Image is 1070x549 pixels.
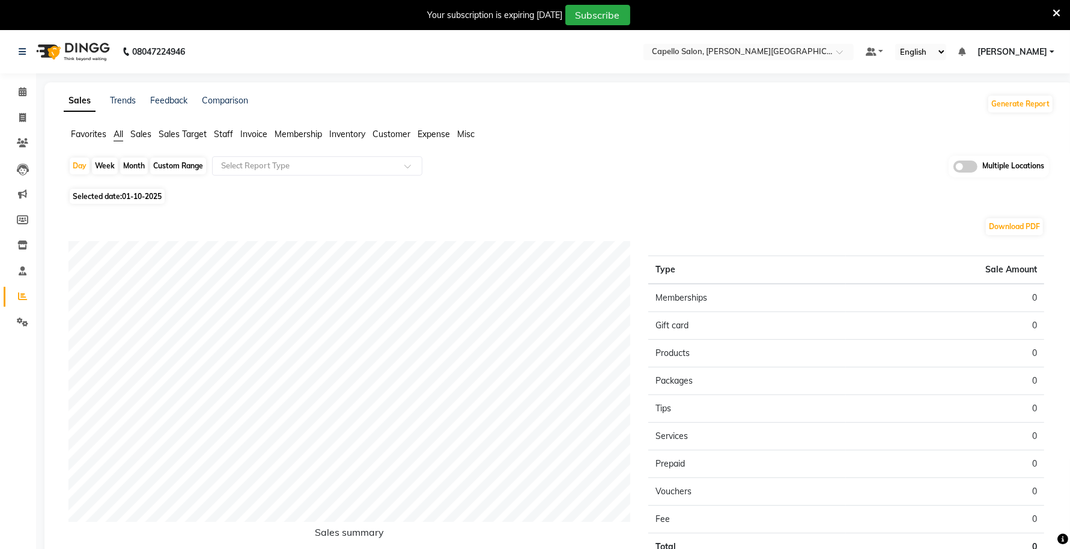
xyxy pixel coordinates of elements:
b: 08047224946 [132,35,185,69]
td: 0 [846,477,1044,505]
td: 0 [846,367,1044,394]
td: 0 [846,339,1044,367]
td: Vouchers [648,477,847,505]
span: Misc [457,129,475,140]
td: 0 [846,311,1044,339]
button: Download PDF [986,218,1043,235]
span: Favorites [71,129,106,140]
span: All [114,129,123,140]
td: 0 [846,505,1044,533]
a: Feedback [150,95,187,106]
span: Sales Target [159,129,207,140]
td: Packages [648,367,847,394]
td: Gift card [648,311,847,339]
span: Inventory [329,129,365,140]
a: Comparison [202,95,248,106]
span: Membership [275,129,322,140]
button: Generate Report [988,96,1053,112]
th: Type [648,256,847,284]
td: 0 [846,284,1044,312]
span: [PERSON_NAME] [977,46,1047,58]
h6: Sales summary [68,527,630,543]
span: Customer [372,129,410,140]
span: Sales [130,129,151,140]
td: 0 [846,450,1044,477]
div: Day [70,158,90,174]
div: Your subscription is expiring [DATE] [428,9,563,22]
span: Staff [214,129,233,140]
span: 01-10-2025 [122,192,162,201]
div: Custom Range [150,158,206,174]
td: 0 [846,394,1044,422]
td: Fee [648,505,847,533]
span: Multiple Locations [982,161,1044,173]
a: Sales [64,90,96,112]
td: Prepaid [648,450,847,477]
th: Sale Amount [846,256,1044,284]
div: Week [92,158,118,174]
td: Products [648,339,847,367]
span: Expense [418,129,450,140]
span: Selected date: [70,189,165,204]
td: Memberships [648,284,847,312]
a: Trends [110,95,136,106]
td: Tips [648,394,847,422]
td: Services [648,422,847,450]
img: logo [31,35,113,69]
td: 0 [846,422,1044,450]
div: Month [120,158,148,174]
span: Invoice [240,129,267,140]
button: Subscribe [565,5,630,25]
